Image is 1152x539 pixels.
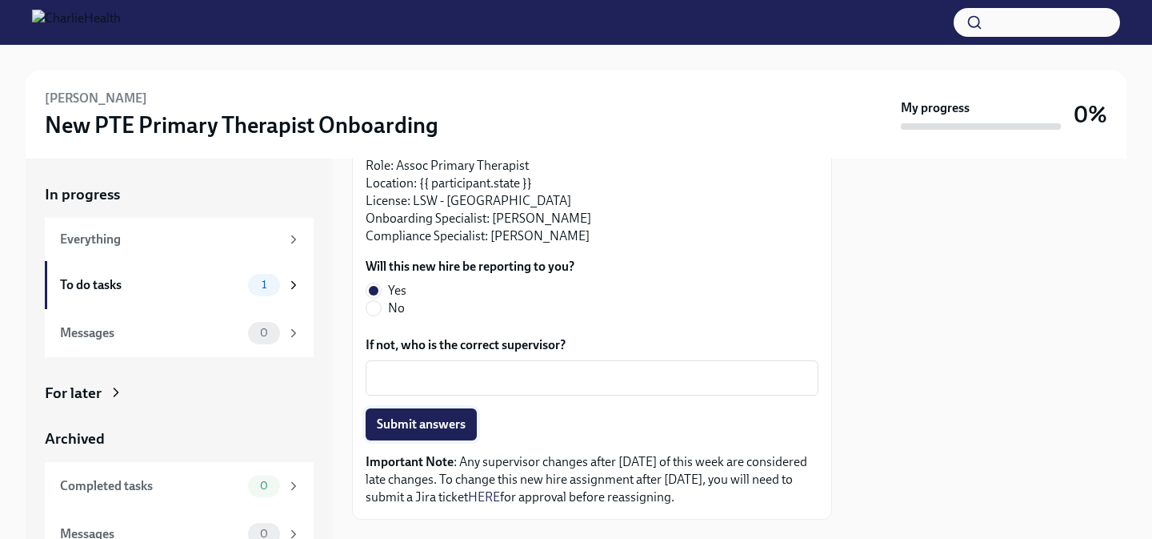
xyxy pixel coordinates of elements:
[60,324,242,342] div: Messages
[366,258,574,276] label: Will this new hire be reporting to you?
[366,122,818,245] p: Name: [PERSON_NAME] Onboarding Start Date: [DATE] Role: Assoc Primary Therapist Location: {{ part...
[45,218,314,261] a: Everything
[45,309,314,357] a: Messages0
[388,282,406,300] span: Yes
[366,408,477,440] button: Submit answers
[45,184,314,205] a: In progress
[45,428,314,449] a: Archived
[250,327,278,339] span: 0
[377,416,466,432] span: Submit answers
[45,383,314,404] a: For later
[901,99,970,117] strong: My progress
[60,276,242,294] div: To do tasks
[45,383,102,404] div: For later
[60,231,280,248] div: Everything
[60,477,242,495] div: Completed tasks
[252,279,276,291] span: 1
[32,10,121,35] img: CharlieHealth
[250,480,278,492] span: 0
[45,111,438,139] h3: New PTE Primary Therapist Onboarding
[366,336,818,354] label: If not, who is the correct supervisor?
[45,462,314,510] a: Completed tasks0
[45,90,147,107] h6: [PERSON_NAME]
[366,454,454,469] strong: Important Note
[468,489,500,505] a: HERE
[45,261,314,309] a: To do tasks1
[366,453,818,506] p: : Any supervisor changes after [DATE] of this week are considered late changes. To change this ne...
[388,300,405,317] span: No
[1074,100,1107,129] h3: 0%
